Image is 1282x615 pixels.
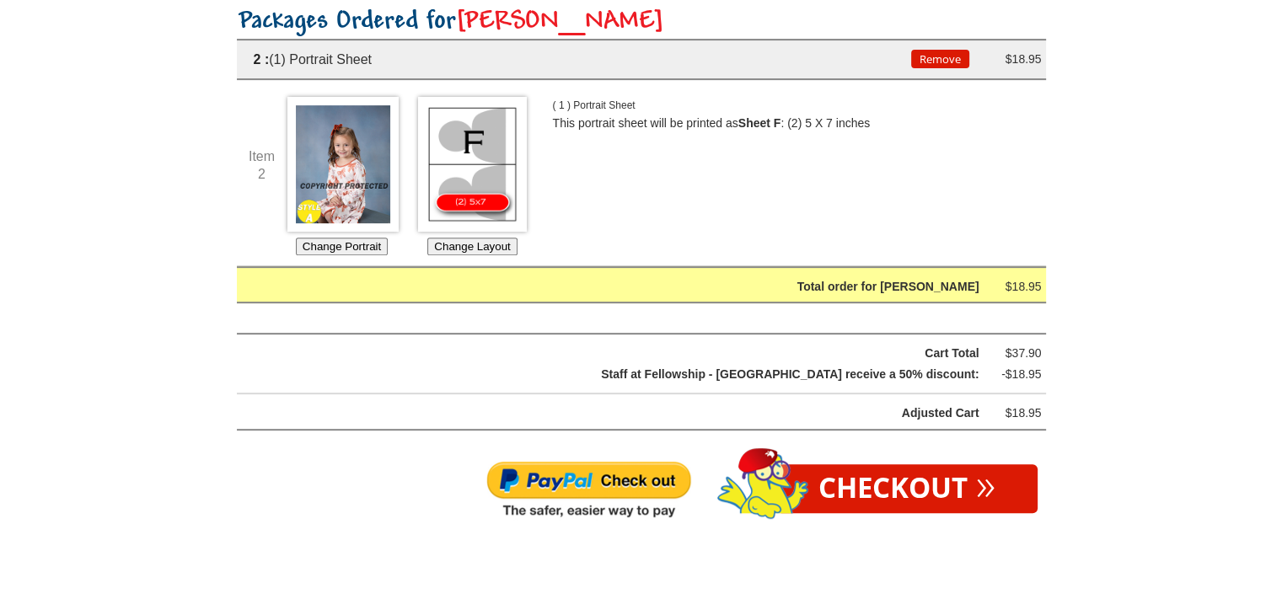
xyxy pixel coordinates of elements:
[280,364,979,385] div: Staff at Fellowship - [GEOGRAPHIC_DATA] receive a 50% discount:
[553,115,1016,133] p: This portrait sheet will be printed as : (2) 5 X 7 inches
[485,460,692,521] img: Paypal
[254,52,270,67] span: 2 :
[418,97,526,232] img: Choose Layout
[427,238,517,255] button: Change Layout
[287,97,399,232] img: Choose Image *1967_0106d*1967
[237,8,1046,37] h2: Packages Ordered for
[911,50,969,68] button: Remove
[280,403,979,424] div: Adjusted Cart
[456,8,664,35] span: [PERSON_NAME]
[553,97,721,115] p: ( 1 ) Portrait Sheet
[991,276,1042,297] div: $18.95
[280,276,979,297] div: Total order for [PERSON_NAME]
[738,116,781,130] b: Sheet F
[237,49,911,70] div: (1) Portrait Sheet
[287,97,397,257] div: Choose which Image you'd like to use for this Portrait Sheet
[296,238,388,255] button: Change Portrait
[991,403,1042,424] div: $18.95
[991,49,1042,70] div: $18.95
[237,147,287,184] div: Item 2
[418,97,528,257] div: Choose which Layout you would like for this Portrait Sheet
[911,49,962,70] div: Remove
[776,464,1038,513] a: Checkout»
[991,343,1042,364] div: $37.90
[976,474,995,493] span: »
[280,343,979,364] div: Cart Total
[991,364,1042,385] div: -$18.95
